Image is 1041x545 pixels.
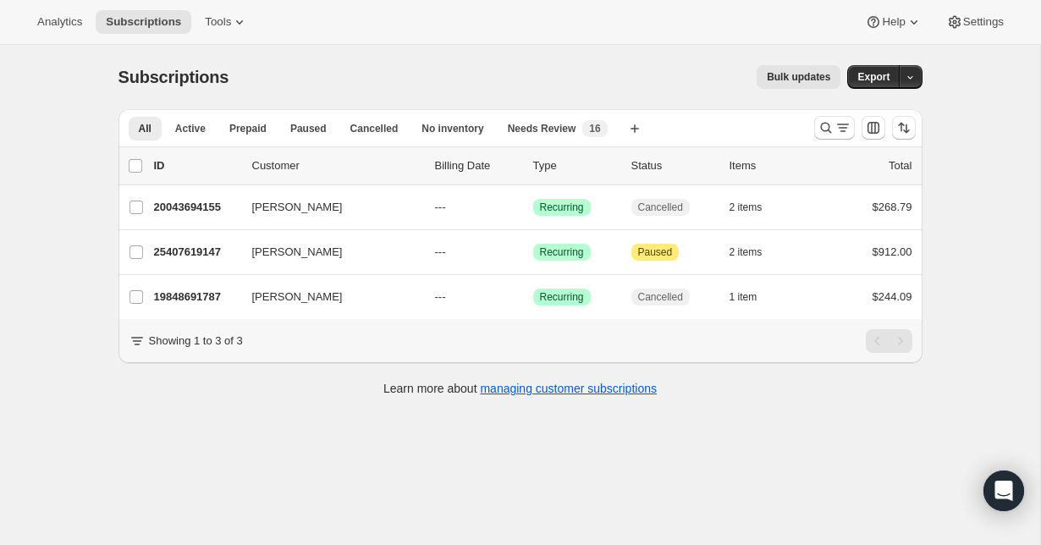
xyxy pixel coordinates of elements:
[195,10,258,34] button: Tools
[242,284,411,311] button: [PERSON_NAME]
[229,122,267,135] span: Prepaid
[730,201,763,214] span: 2 items
[508,122,576,135] span: Needs Review
[873,201,912,213] span: $268.79
[814,116,855,140] button: Search and filter results
[154,285,912,309] div: 19848691787[PERSON_NAME]---SuccessRecurringCancelled1 item$244.09
[533,157,618,174] div: Type
[154,289,239,306] p: 19848691787
[862,116,885,140] button: Customize table column order and visibility
[252,289,343,306] span: [PERSON_NAME]
[149,333,243,350] p: Showing 1 to 3 of 3
[154,199,239,216] p: 20043694155
[252,157,421,174] p: Customer
[37,15,82,29] span: Analytics
[730,245,763,259] span: 2 items
[96,10,191,34] button: Subscriptions
[757,65,840,89] button: Bulk updates
[873,290,912,303] span: $244.09
[139,122,151,135] span: All
[889,157,912,174] p: Total
[350,122,399,135] span: Cancelled
[540,245,584,259] span: Recurring
[421,122,483,135] span: No inventory
[435,290,446,303] span: ---
[631,157,716,174] p: Status
[252,199,343,216] span: [PERSON_NAME]
[638,245,673,259] span: Paused
[154,195,912,219] div: 20043694155[PERSON_NAME]---SuccessRecurringCancelled2 items$268.79
[855,10,932,34] button: Help
[480,382,657,395] a: managing customer subscriptions
[730,285,776,309] button: 1 item
[242,239,411,266] button: [PERSON_NAME]
[205,15,231,29] span: Tools
[866,329,912,353] nav: Pagination
[892,116,916,140] button: Sort the results
[540,201,584,214] span: Recurring
[730,195,781,219] button: 2 items
[730,240,781,264] button: 2 items
[154,244,239,261] p: 25407619147
[873,245,912,258] span: $912.00
[730,157,814,174] div: Items
[290,122,327,135] span: Paused
[963,15,1004,29] span: Settings
[767,70,830,84] span: Bulk updates
[118,68,229,86] span: Subscriptions
[435,157,520,174] p: Billing Date
[435,245,446,258] span: ---
[106,15,181,29] span: Subscriptions
[589,122,600,135] span: 16
[936,10,1014,34] button: Settings
[882,15,905,29] span: Help
[847,65,900,89] button: Export
[540,290,584,304] span: Recurring
[983,471,1024,511] div: Open Intercom Messenger
[27,10,92,34] button: Analytics
[730,290,757,304] span: 1 item
[435,201,446,213] span: ---
[154,157,239,174] p: ID
[857,70,890,84] span: Export
[154,157,912,174] div: IDCustomerBilling DateTypeStatusItemsTotal
[621,117,648,140] button: Create new view
[638,290,683,304] span: Cancelled
[175,122,206,135] span: Active
[383,380,657,397] p: Learn more about
[638,201,683,214] span: Cancelled
[154,240,912,264] div: 25407619147[PERSON_NAME]---SuccessRecurringAttentionPaused2 items$912.00
[242,194,411,221] button: [PERSON_NAME]
[252,244,343,261] span: [PERSON_NAME]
